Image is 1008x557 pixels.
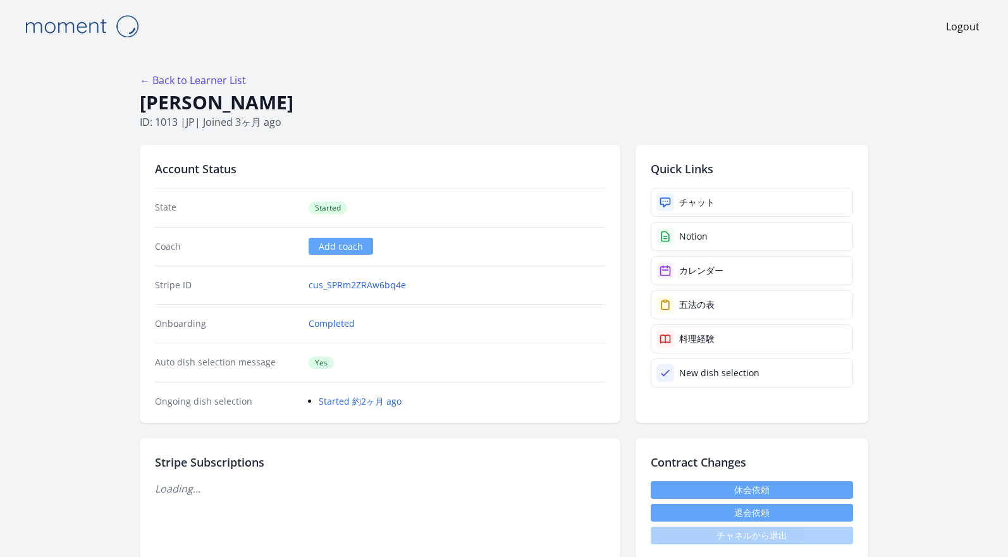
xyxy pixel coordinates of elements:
[651,160,853,178] h2: Quick Links
[946,19,980,34] a: Logout
[679,264,723,277] div: カレンダー
[651,290,853,319] a: 五法の表
[679,196,715,209] div: チャット
[155,240,298,253] dt: Coach
[651,256,853,285] a: カレンダー
[319,395,402,407] a: Started 約2ヶ月 ago
[651,222,853,251] a: Notion
[18,10,145,42] img: Moment
[679,298,715,311] div: 五法の表
[140,73,246,87] a: ← Back to Learner List
[309,279,406,291] a: cus_SPRm2ZRAw6bq4e
[651,358,853,388] a: New dish selection
[155,453,605,471] h2: Stripe Subscriptions
[155,356,298,369] dt: Auto dish selection message
[651,527,853,544] span: チャネルから退出
[186,115,195,129] span: jp
[309,357,334,369] span: Yes
[651,504,853,522] button: 退会依頼
[309,317,355,330] a: Completed
[155,317,298,330] dt: Onboarding
[155,395,298,408] dt: Ongoing dish selection
[140,114,868,130] p: ID: 1013 | | Joined 3ヶ月 ago
[155,201,298,214] dt: State
[155,160,605,178] h2: Account Status
[309,202,347,214] span: Started
[651,324,853,353] a: 料理経験
[155,279,298,291] dt: Stripe ID
[679,367,759,379] div: New dish selection
[309,238,373,255] a: Add coach
[155,481,605,496] p: Loading...
[679,230,708,243] div: Notion
[651,453,853,471] h2: Contract Changes
[651,188,853,217] a: チャット
[651,481,853,499] a: 休会依頼
[140,90,868,114] h1: [PERSON_NAME]
[679,333,715,345] div: 料理経験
